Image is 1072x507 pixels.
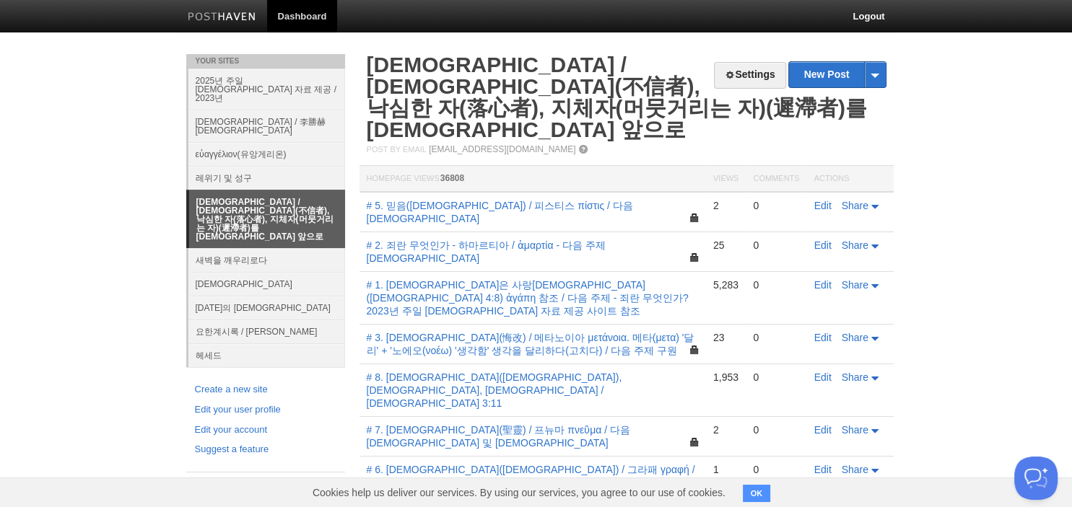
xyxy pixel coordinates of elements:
[842,371,868,383] span: Share
[429,144,575,154] a: [EMAIL_ADDRESS][DOMAIN_NAME]
[814,424,832,436] a: Edit
[713,463,738,476] div: 1
[188,166,345,190] a: 레위기 및 성구
[713,278,738,291] div: 5,283
[195,423,336,438] a: Edit your account
[188,69,345,110] a: 2025년 주일 [DEMOGRAPHIC_DATA] 자료 제공 / 2023년
[743,485,771,502] button: OK
[842,424,868,436] span: Share
[367,53,867,141] a: [DEMOGRAPHIC_DATA] / [DEMOGRAPHIC_DATA](不信者), 낙심한 자(落心者), 지체자(머뭇거리는 자)(遲滯者)를 [DEMOGRAPHIC_DATA] 앞으로
[367,332,694,356] a: # 3. [DEMOGRAPHIC_DATA](悔改) / 메타노이아 μετάνοια. 메타(μετα) '달리' + '노에오(νοέω) '생각함' 생각을 달리하다(고치다) / 다음...
[367,145,427,154] span: Post by Email
[753,371,799,384] div: 0
[367,239,606,264] a: # 2. 죄란 무엇인가 - 하마르티아 / ἁμαρτία - 다음 주제 [DEMOGRAPHIC_DATA]
[188,110,345,142] a: [DEMOGRAPHIC_DATA] / 李勝赫[DEMOGRAPHIC_DATA]
[706,166,746,193] th: Views
[753,199,799,212] div: 0
[753,278,799,291] div: 0
[714,62,785,89] a: Settings
[753,423,799,436] div: 0
[753,331,799,344] div: 0
[814,279,832,291] a: Edit
[367,200,633,224] a: # 5. 믿음([DEMOGRAPHIC_DATA]) / 피스티스 πίστις / 다음 [DEMOGRAPHIC_DATA]
[359,166,706,193] th: Homepage Views
[807,166,894,193] th: Actions
[713,331,738,344] div: 23
[746,166,806,193] th: Comments
[713,371,738,384] div: 1,953
[298,478,740,507] span: Cookies help us deliver our services. By using our services, you agree to our use of cookies.
[189,190,345,248] a: [DEMOGRAPHIC_DATA] / [DEMOGRAPHIC_DATA](不信者), 낙심한 자(落心者), 지체자(머뭇거리는 자)(遲滯者)를 [DEMOGRAPHIC_DATA] 앞으로
[713,423,738,436] div: 2
[753,239,799,252] div: 0
[440,173,464,183] span: 36808
[188,248,345,272] a: 새벽을 깨우리로다
[195,382,336,397] a: Create a new site
[188,319,345,343] a: 요한계시록 / [PERSON_NAME]
[367,279,689,317] a: # 1. [DEMOGRAPHIC_DATA]은 사랑[DEMOGRAPHIC_DATA]([DEMOGRAPHIC_DATA] 4:8) ἀγάπη 참조 / 다음 주제 - 죄란 무엇인가?...
[188,296,345,319] a: [DATE]의 [DEMOGRAPHIC_DATA]
[1014,457,1058,500] iframe: Help Scout Beacon - Open
[188,142,345,166] a: εὐαγγέλιον(유앙게리온)
[195,402,336,418] a: Edit your user profile
[814,239,832,251] a: Edit
[842,464,868,475] span: Share
[814,464,832,475] a: Edit
[188,343,345,367] a: 헤세드
[814,200,832,211] a: Edit
[186,54,345,69] li: Your Sites
[367,371,622,409] a: # 8. [DEMOGRAPHIC_DATA]([DEMOGRAPHIC_DATA]), [DEMOGRAPHIC_DATA], [DEMOGRAPHIC_DATA] / [DEMOGRAPHI...
[367,464,695,488] a: # 6. [DEMOGRAPHIC_DATA]([DEMOGRAPHIC_DATA]) / 그라패 γραφή / 다음 [DEMOGRAPHIC_DATA]
[814,371,832,383] a: Edit
[713,199,738,212] div: 2
[188,12,256,23] img: Posthaven-bar
[789,62,885,87] a: New Post
[367,424,630,449] a: # 7. [DEMOGRAPHIC_DATA](聖靈) / 프뉴마 πνεῦμα / 다음 [DEMOGRAPHIC_DATA] 및 [DEMOGRAPHIC_DATA]
[842,279,868,291] span: Share
[842,200,868,211] span: Share
[753,463,799,476] div: 0
[195,442,336,457] a: Suggest a feature
[188,272,345,296] a: [DEMOGRAPHIC_DATA]
[814,332,832,343] a: Edit
[842,239,868,251] span: Share
[713,239,738,252] div: 25
[842,332,868,343] span: Share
